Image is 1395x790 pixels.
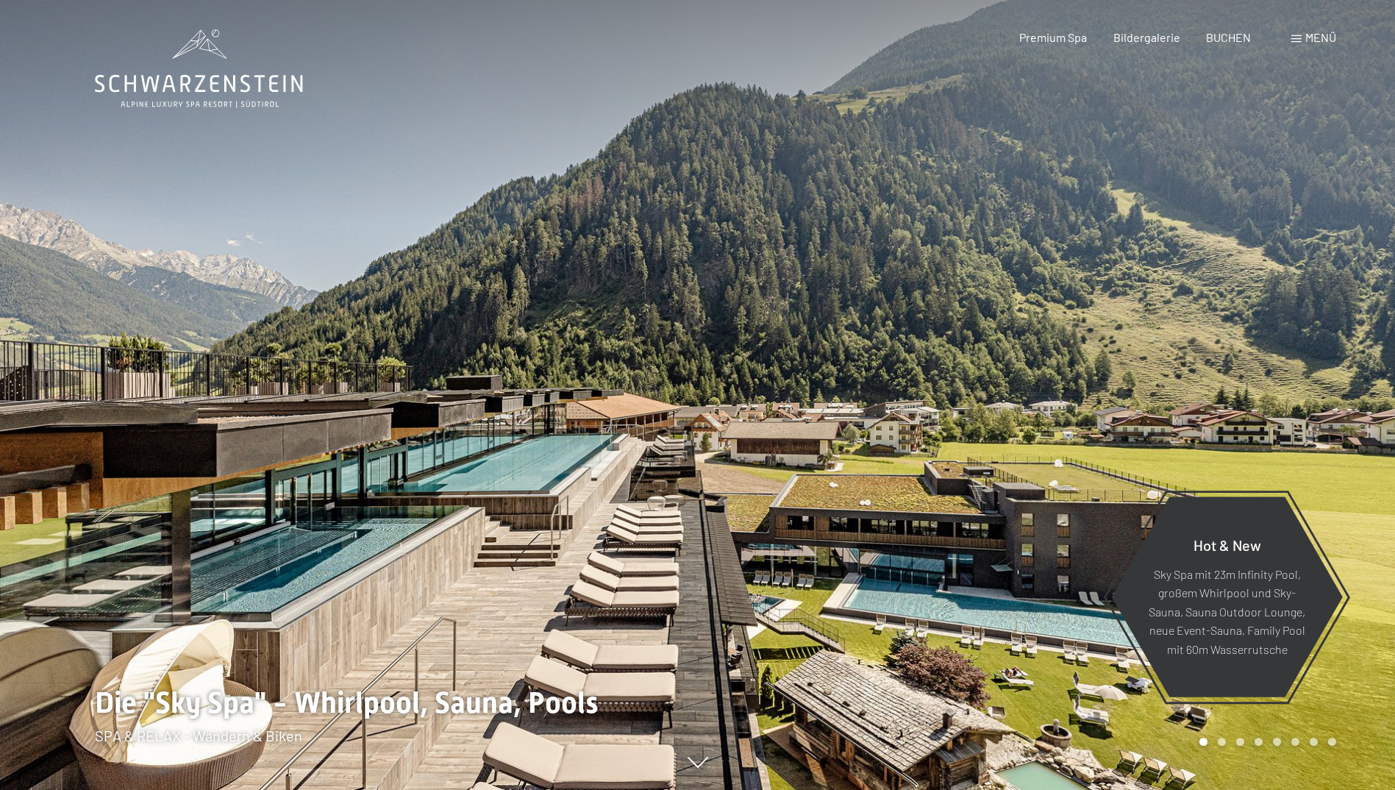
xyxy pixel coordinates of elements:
a: Bildergalerie [1113,30,1180,44]
div: Carousel Page 8 [1328,738,1336,746]
a: BUCHEN [1206,30,1251,44]
div: Carousel Page 5 [1273,738,1281,746]
span: Menü [1305,30,1336,44]
span: Hot & New [1194,535,1261,553]
p: Sky Spa mit 23m Infinity Pool, großem Whirlpool und Sky-Sauna, Sauna Outdoor Lounge, neue Event-S... [1147,564,1307,658]
div: Carousel Page 4 [1255,738,1263,746]
a: Hot & New Sky Spa mit 23m Infinity Pool, großem Whirlpool und Sky-Sauna, Sauna Outdoor Lounge, ne... [1110,496,1344,698]
div: Carousel Page 7 [1310,738,1318,746]
div: Carousel Page 2 [1218,738,1226,746]
div: Carousel Page 1 (Current Slide) [1199,738,1207,746]
div: Carousel Pagination [1194,738,1336,746]
div: Carousel Page 6 [1291,738,1299,746]
a: Premium Spa [1019,30,1087,44]
div: Carousel Page 3 [1236,738,1244,746]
